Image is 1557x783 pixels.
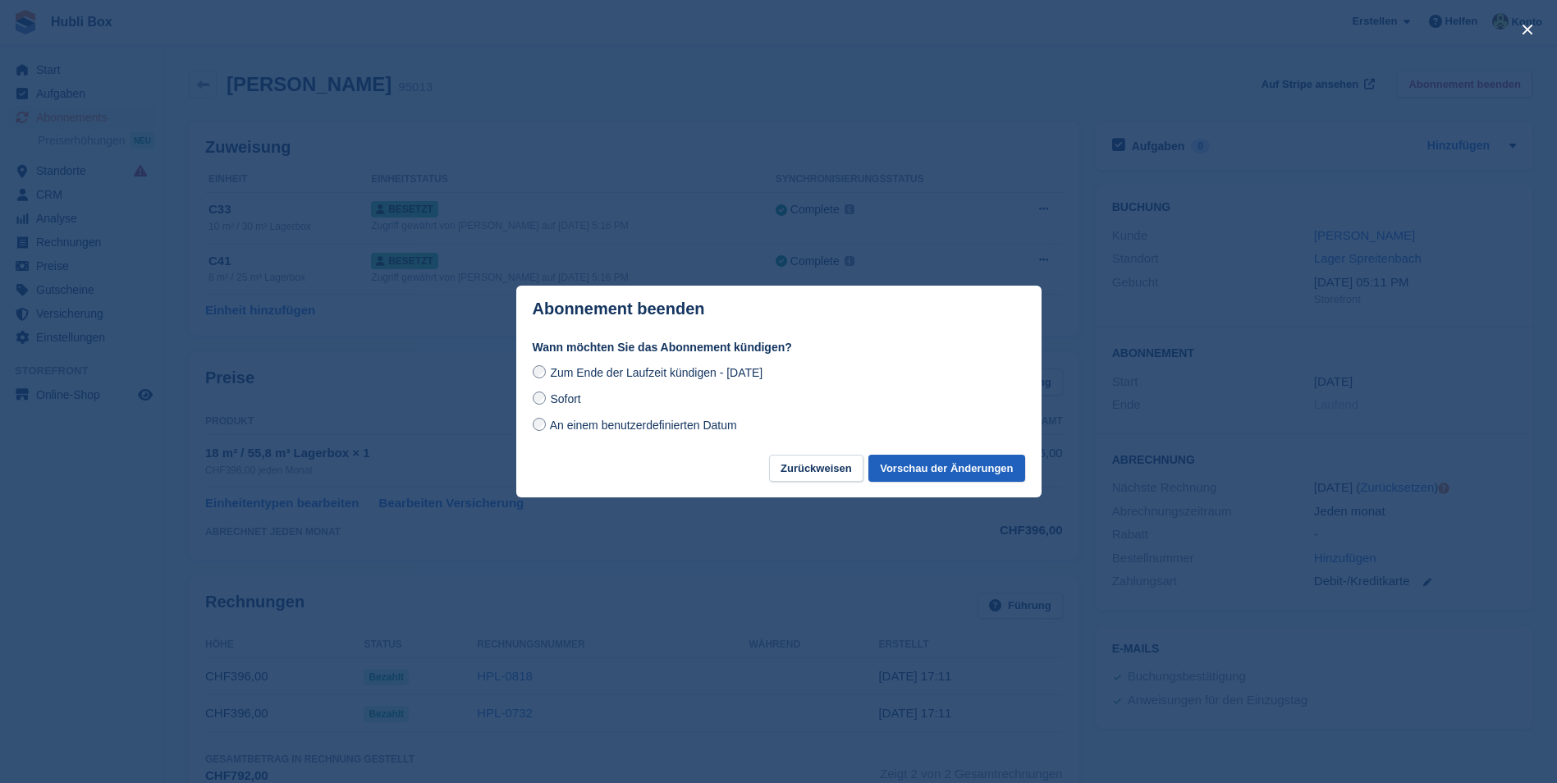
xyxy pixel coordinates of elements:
label: Wann möchten Sie das Abonnement kündigen? [533,339,1025,356]
input: Sofort [533,391,546,405]
span: Zum Ende der Laufzeit kündigen - [DATE] [550,366,762,379]
button: Vorschau der Änderungen [868,455,1024,482]
button: close [1514,16,1541,43]
input: Zum Ende der Laufzeit kündigen - [DATE] [533,365,546,378]
span: An einem benutzerdefinierten Datum [550,419,737,432]
p: Abonnement beenden [533,300,705,318]
button: Zurückweisen [769,455,863,482]
span: Sofort [550,392,580,405]
input: An einem benutzerdefinierten Datum [533,418,546,431]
